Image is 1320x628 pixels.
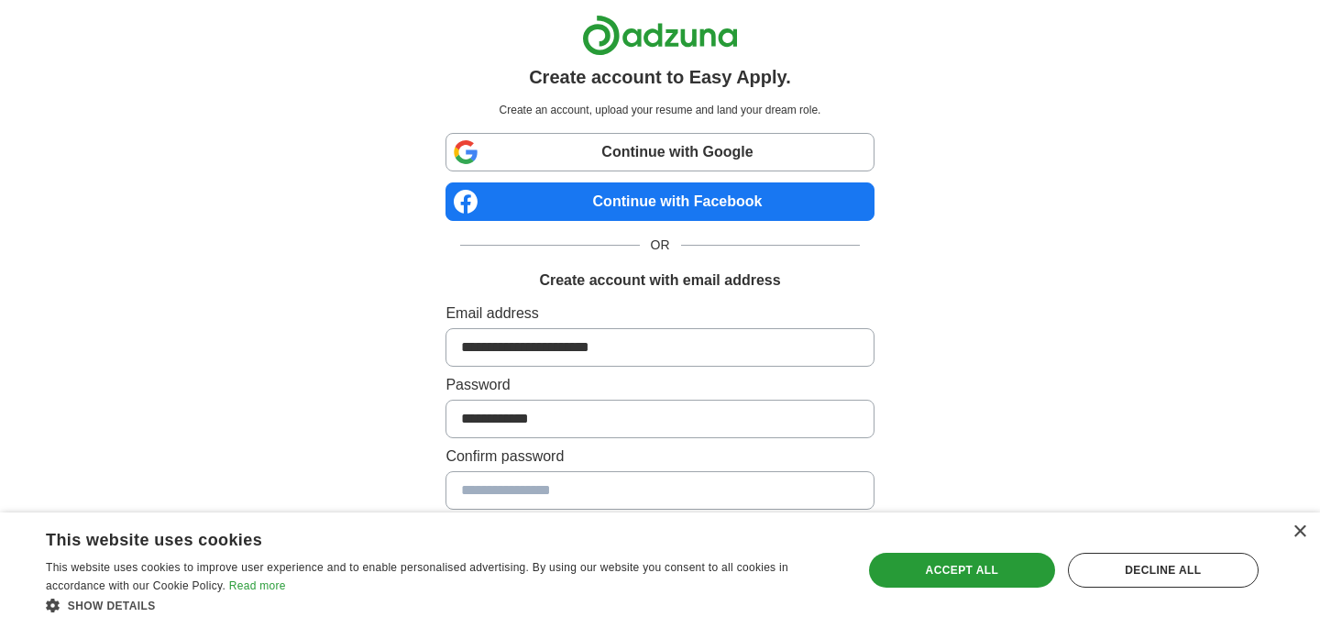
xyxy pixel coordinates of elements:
[529,63,791,91] h1: Create account to Easy Apply.
[445,303,874,325] label: Email address
[449,102,870,118] p: Create an account, upload your resume and land your dream role.
[640,236,681,255] span: OR
[46,596,839,614] div: Show details
[445,374,874,396] label: Password
[46,561,788,592] span: This website uses cookies to improve user experience and to enable personalised advertising. By u...
[445,133,874,171] a: Continue with Google
[68,600,156,612] span: Show details
[229,579,286,592] a: Read more, opens a new window
[582,15,738,56] img: Adzuna logo
[1292,525,1306,539] div: Close
[869,553,1055,588] div: Accept all
[539,270,780,292] h1: Create account with email address
[445,182,874,221] a: Continue with Facebook
[445,446,874,468] label: Confirm password
[46,523,793,551] div: This website uses cookies
[1068,553,1259,588] div: Decline all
